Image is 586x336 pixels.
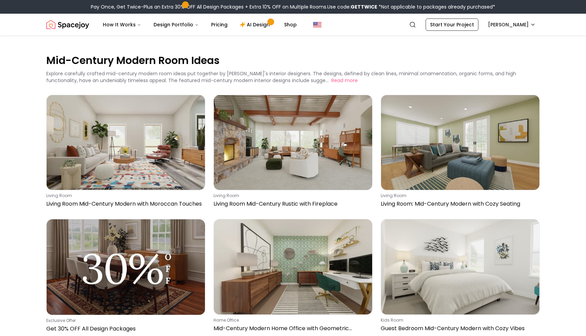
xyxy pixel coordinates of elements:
p: kids room [381,318,537,323]
a: Get 30% OFF All Design PackagesExclusive OfferGet 30% OFF All Design Packages [46,219,205,335]
img: Mid-Century Modern Home Office with Geometric Wallpaper [214,219,372,314]
span: Use code: [327,3,377,10]
b: GETTWICE [351,3,377,10]
a: Guest Bedroom Mid-Century Modern with Cozy Vibeskids roomGuest Bedroom Mid-Century Modern with Co... [381,219,540,335]
span: *Not applicable to packages already purchased* [377,3,495,10]
img: Get 30% OFF All Design Packages [47,219,205,314]
a: Living Room: Mid-Century Modern with Cozy Seatingliving roomLiving Room: Mid-Century Modern with ... [381,95,540,211]
p: Living Room Mid-Century Rustic with Fireplace [213,200,370,208]
a: Spacejoy [46,18,89,31]
p: Get 30% OFF All Design Packages [46,325,203,333]
a: Living Room Mid-Century Rustic with Fireplaceliving roomLiving Room Mid-Century Rustic with Firep... [213,95,373,211]
img: Living Room Mid-Century Rustic with Fireplace [214,95,372,190]
div: Pay Once, Get Twice-Plus an Extra 30% OFF All Design Packages + Extra 10% OFF on Multiple Rooms. [91,3,495,10]
p: living room [213,193,370,198]
img: Guest Bedroom Mid-Century Modern with Cozy Vibes [381,219,539,314]
p: living room [381,193,537,198]
button: How It Works [97,18,147,31]
p: Guest Bedroom Mid-Century Modern with Cozy Vibes [381,324,537,333]
p: Mid-Century Modern Room Ideas [46,53,540,67]
p: living room [46,193,203,198]
p: Exclusive Offer [46,318,203,323]
img: Living Room: Mid-Century Modern with Cozy Seating [381,95,539,190]
nav: Main [97,18,302,31]
p: Mid-Century Modern Home Office with Geometric Wallpaper [213,324,370,333]
a: Mid-Century Modern Home Office with Geometric Wallpaperhome officeMid-Century Modern Home Office ... [213,219,373,335]
button: [PERSON_NAME] [484,18,540,31]
p: Living Room Mid-Century Modern with Moroccan Touches [46,200,203,208]
a: AI Design [234,18,277,31]
button: Read more [331,77,358,84]
a: Shop [279,18,302,31]
button: Design Portfolio [148,18,204,31]
p: Explore carefully crafted mid-century modern room ideas put together by [PERSON_NAME]'s interior ... [46,70,516,84]
nav: Global [46,14,540,36]
a: Living Room Mid-Century Modern with Moroccan Touchesliving roomLiving Room Mid-Century Modern wit... [46,95,205,211]
img: Living Room Mid-Century Modern with Moroccan Touches [47,95,205,190]
p: Living Room: Mid-Century Modern with Cozy Seating [381,200,537,208]
a: Start Your Project [426,18,478,31]
a: Pricing [206,18,233,31]
p: home office [213,318,370,323]
img: Spacejoy Logo [46,18,89,31]
img: United States [313,21,321,29]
